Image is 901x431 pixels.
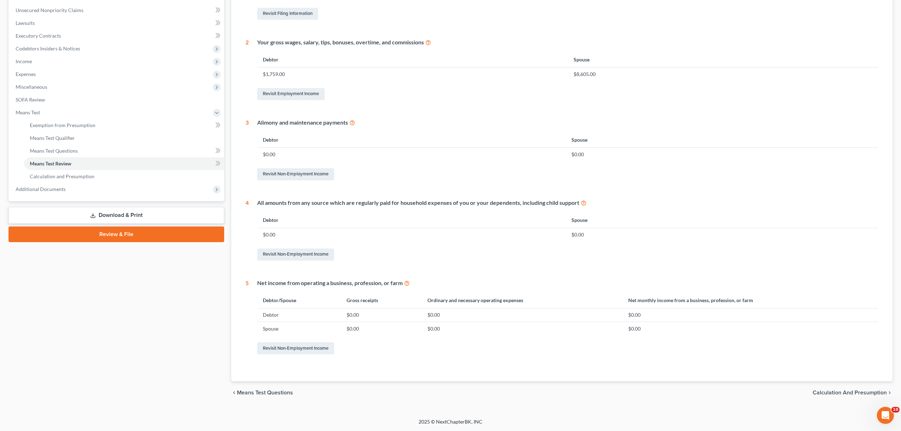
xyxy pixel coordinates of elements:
span: Means Test [16,109,40,115]
td: $0.00 [566,228,878,241]
span: Miscellaneous [16,84,47,90]
span: Calculation and Presumption [30,173,94,179]
b: 🚨ATTN: [GEOGRAPHIC_DATA] of [US_STATE] [11,60,101,73]
div: 4 [245,199,249,262]
th: Debtor/Spouse [257,293,341,308]
td: $1,759.00 [257,67,568,81]
button: chevron_left Means Test Questions [231,390,293,395]
a: Revisit Non-Employment Income [257,342,334,354]
textarea: Message… [6,218,136,230]
td: $0.00 [623,322,878,335]
a: Revisit Filing Information [257,8,318,20]
td: $0.00 [422,308,623,322]
td: $0.00 [257,228,566,241]
span: Means Test Qualifier [30,135,75,141]
a: Download & Print [9,207,224,224]
a: Means Test Questions [24,144,224,157]
button: Gif picker [22,233,28,238]
a: Unsecured Nonpriority Claims [10,4,224,17]
div: Katie says… [6,56,136,146]
img: Profile image for Katie [20,4,32,15]
span: Expenses [16,71,36,77]
span: SOFA Review [16,97,45,103]
div: 5 [245,279,249,356]
div: The court has added a new Credit Counseling Field that we need to update upon filing. Please remo... [11,77,111,126]
button: Home [111,3,125,16]
td: $8,605.00 [568,67,879,81]
div: 3 [245,119,249,182]
th: Spouse [566,213,878,228]
td: Debtor [257,308,341,322]
th: Ordinary and necessary operating expenses [422,293,623,308]
a: Executory Contracts [10,29,224,42]
div: [PERSON_NAME] • 23h ago [11,132,70,136]
td: $0.00 [341,308,421,322]
span: Exemption from Presumption [30,122,95,128]
a: Exemption from Presumption [24,119,224,132]
span: Unsecured Nonpriority Claims [16,7,83,13]
a: Revisit Non-Employment Income [257,168,334,180]
span: Executory Contracts [16,33,61,39]
span: Calculation and Presumption [813,390,887,395]
span: Means Test Questions [30,148,78,154]
div: 2025 © NextChapterBK, INC [248,418,653,431]
div: Alimony and maintenance payments [257,119,878,127]
button: go back [5,3,18,16]
td: $0.00 [257,148,566,161]
i: chevron_left [231,390,237,395]
button: Calculation and Presumption chevron_right [813,390,892,395]
span: Means Test Questions [237,390,293,395]
button: Emoji picker [11,233,17,238]
th: Net monthly income from a business, profession, or farm [623,293,878,308]
div: 🚨ATTN: [GEOGRAPHIC_DATA] of [US_STATE]The court has added a new Credit Counseling Field that we n... [6,56,116,130]
span: 10 [891,407,900,413]
td: Spouse [257,322,341,335]
th: Spouse [566,132,878,148]
td: $0.00 [341,322,421,335]
span: Additional Documents [16,186,66,192]
i: chevron_right [887,390,892,395]
div: All amounts from any source which are regularly paid for household expenses of you or your depend... [257,199,878,207]
td: $0.00 [623,308,878,322]
td: $0.00 [422,322,623,335]
button: Upload attachment [34,233,39,238]
a: Lawsuits [10,17,224,29]
button: Start recording [45,233,51,238]
a: SOFA Review [10,93,224,106]
a: Review & File [9,227,224,242]
div: Close [125,3,137,16]
button: Send a message… [122,230,133,241]
p: Active 30m ago [34,9,71,16]
th: Debtor [257,213,566,228]
a: Revisit Employment Income [257,88,325,100]
h1: [PERSON_NAME] [34,4,81,9]
td: $0.00 [566,148,878,161]
th: Gross receipts [341,293,421,308]
iframe: Intercom live chat [877,407,894,424]
div: Your gross wages, salary, tips, bonuses, overtime, and commissions [257,38,878,47]
th: Debtor [257,52,568,67]
a: Calculation and Presumption [24,170,224,183]
span: Lawsuits [16,20,35,26]
a: Means Test Review [24,157,224,170]
div: 2 [245,38,249,102]
th: Debtor [257,132,566,148]
div: Net income from operating a business, profession, or farm [257,279,878,287]
span: Codebtors Insiders & Notices [16,45,80,51]
a: Means Test Qualifier [24,132,224,144]
span: Income [16,58,32,64]
span: Means Test Review [30,160,71,167]
a: Revisit Non-Employment Income [257,249,334,261]
th: Spouse [568,52,879,67]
